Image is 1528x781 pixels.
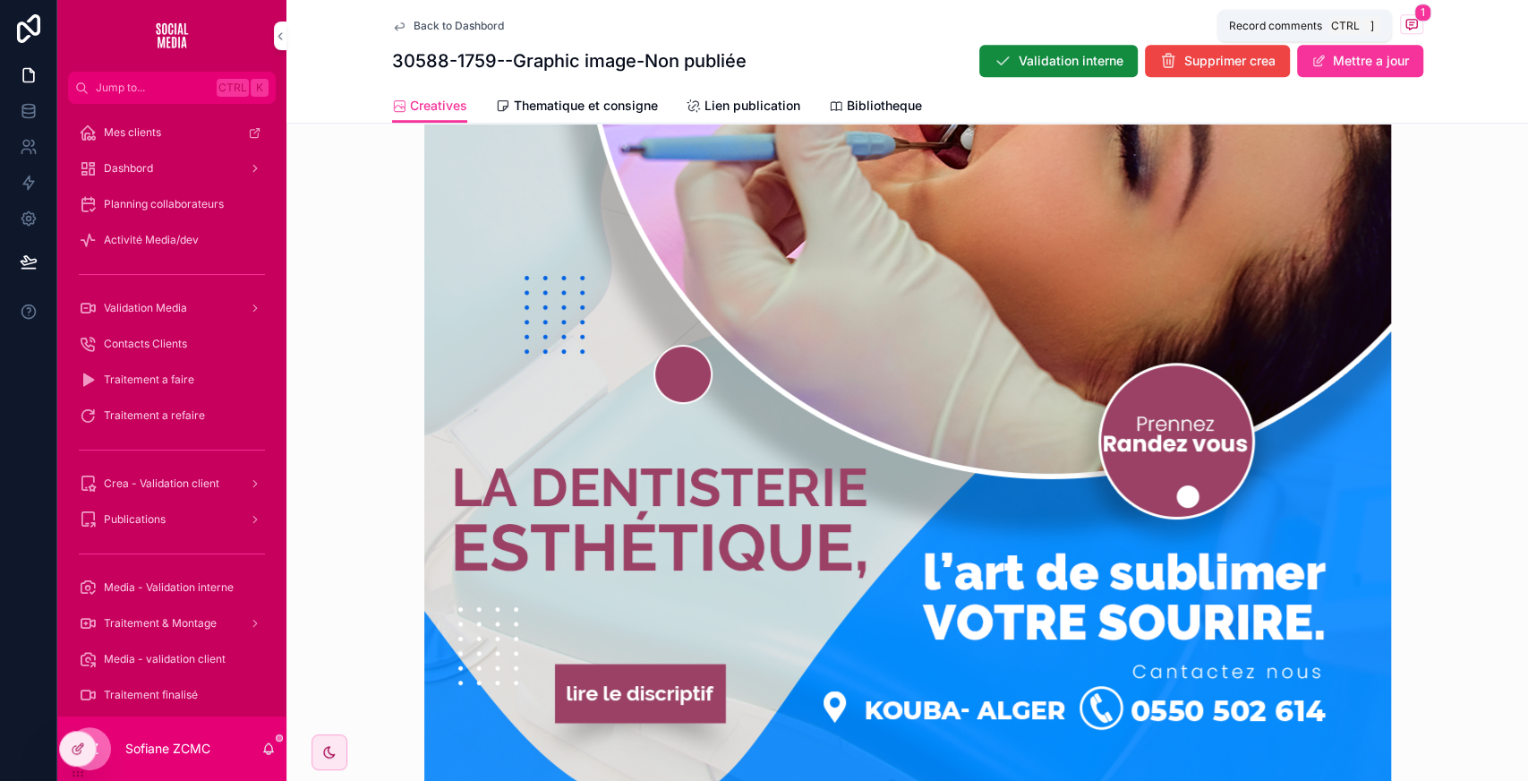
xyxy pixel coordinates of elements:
a: Traitement finalisé [68,679,276,711]
span: Publications [104,512,166,527]
span: Traitement a faire [104,373,194,387]
span: Supprimer crea [1184,52,1276,70]
span: Validation interne [1019,52,1123,70]
span: Traitement & Montage [104,616,217,631]
a: Media - Validation interne [68,571,276,604]
a: Traitement a faire [68,364,276,396]
a: Crea - Validation client [68,468,276,500]
span: Planning collaborateurs [104,197,224,211]
span: Activité Media/dev [104,233,199,247]
a: Traitement & Montage [68,607,276,639]
span: Media - Validation interne [104,580,234,595]
span: Contacts Clients [104,337,187,351]
a: Creatives [392,90,467,124]
button: Validation interne [979,45,1138,77]
span: ] [1364,19,1379,33]
span: K [252,81,267,95]
span: Media - validation client [104,652,226,666]
a: Thematique et consigne [496,90,658,125]
span: Back to Dashbord [414,19,504,33]
a: Dashbord [68,152,276,185]
a: Mes clients [68,116,276,149]
span: Traitement a refaire [104,408,205,423]
span: Traitement finalisé [104,688,198,702]
span: Record comments [1228,19,1321,33]
span: Thematique et consigne [514,97,658,115]
button: Jump to...CtrlK [68,72,276,104]
a: Media - validation client [68,643,276,675]
span: Ctrl [217,79,249,97]
a: Back to Dashbord [392,19,504,33]
a: Traitement a refaire [68,399,276,432]
a: Lien publication [687,90,800,125]
a: Contacts Clients [68,328,276,360]
span: Validation Media [104,301,187,315]
span: Mes clients [104,125,161,140]
span: Lien publication [704,97,800,115]
a: Activité Media/dev [68,224,276,256]
p: Sofiane ZCMC [125,740,210,758]
a: Validation Media [68,292,276,324]
a: Planning collaborateurs [68,188,276,220]
a: Publications [68,503,276,536]
button: 1 [1400,14,1423,37]
button: Supprimer crea [1145,45,1290,77]
span: Bibliotheque [847,97,922,115]
span: Ctrl [1328,17,1361,35]
button: Mettre a jour [1297,45,1423,77]
span: 1 [1414,4,1431,21]
span: Dashbord [104,161,153,176]
span: Creatives [410,97,467,115]
div: scrollable content [57,104,286,717]
span: Crea - Validation client [104,476,219,491]
img: App logo [143,21,201,50]
a: Bibliotheque [829,90,922,125]
h1: 30588-1759--Graphic image-Non publiée [392,48,747,73]
span: Jump to... [96,81,209,95]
